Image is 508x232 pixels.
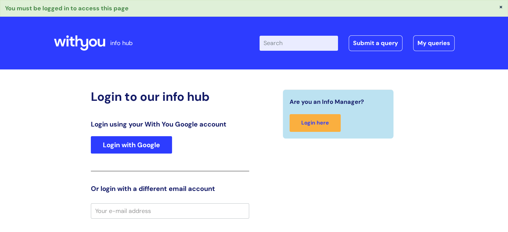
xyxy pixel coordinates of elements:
h3: Or login with a different email account [91,185,249,193]
h2: Login to our info hub [91,89,249,104]
a: Submit a query [349,35,402,51]
button: × [499,4,503,10]
input: Your e-mail address [91,203,249,219]
a: Login with Google [91,136,172,154]
a: My queries [413,35,455,51]
p: info hub [110,38,133,48]
a: Login here [290,114,341,132]
span: Are you an Info Manager? [290,96,364,107]
input: Search [260,36,338,50]
h3: Login using your With You Google account [91,120,249,128]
